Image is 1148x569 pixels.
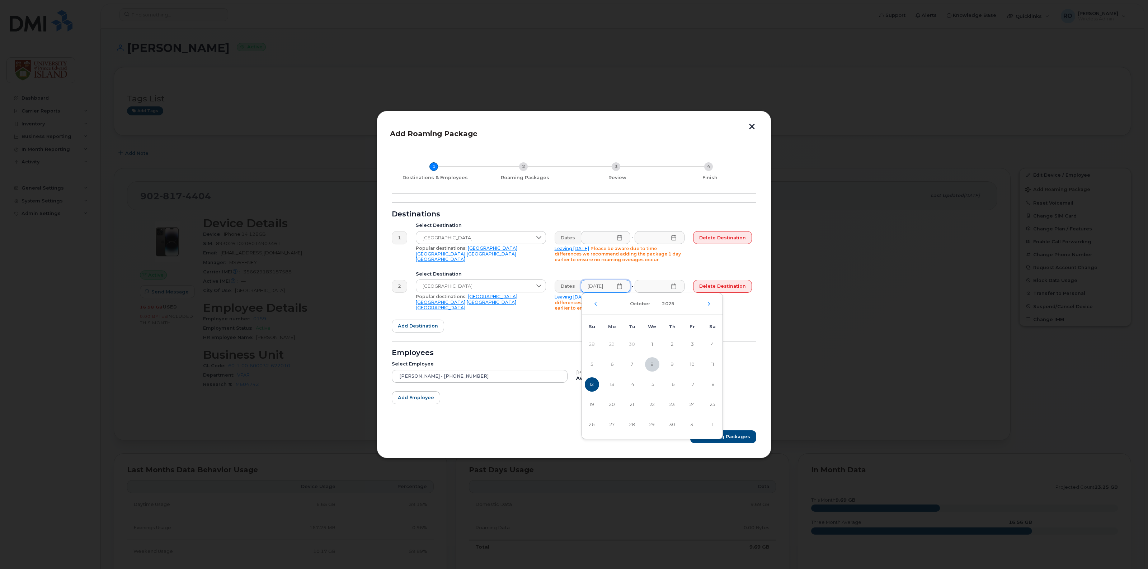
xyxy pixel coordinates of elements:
a: [GEOGRAPHIC_DATA] [416,305,465,310]
td: 24 [682,395,702,415]
span: 6 [605,357,619,372]
input: Please fill out this field [635,231,684,244]
span: 25 [705,397,720,412]
span: Popular destinations: [416,245,466,251]
button: Choose Month [626,297,655,310]
span: 14 [625,377,639,392]
span: 12 [585,377,599,392]
td: 13 [602,374,622,395]
span: 15 [645,377,659,392]
a: [GEOGRAPHIC_DATA] [416,300,465,305]
a: Leaving [DATE] [555,294,589,300]
div: [PERSON_NAME], iPhone, Bell [576,370,752,376]
span: 7 [625,357,639,372]
span: 24 [685,397,700,412]
td: 9 [662,354,682,374]
div: - [630,231,635,244]
span: 31 [685,417,700,432]
td: 6 [602,354,622,374]
span: Delete destination [699,234,746,241]
button: Add destination [392,320,444,333]
span: Th [669,324,676,329]
span: United Arab Emirates [416,280,532,293]
td: 1 [642,334,662,354]
span: 3 [685,337,700,352]
td: 1 [702,415,723,435]
span: 17 [685,377,700,392]
input: Please fill out this field [635,280,684,293]
span: 2 [665,337,679,352]
button: Next Month [707,302,711,306]
span: 8 [645,357,659,372]
td: 29 [602,334,622,354]
span: 23 [665,397,679,412]
span: Su [589,324,595,329]
span: 30 [665,417,679,432]
div: Select Employee [392,361,568,367]
span: Mo [608,324,616,329]
input: Please fill out this field [581,280,631,293]
td: 19 [582,395,602,415]
input: Search device [392,370,568,383]
div: 4 [704,162,713,171]
span: Please be aware due to time differences we recommend adding the package 1 day earlier to ensure n... [555,294,681,311]
span: Pakistan [416,231,532,244]
a: [GEOGRAPHIC_DATA] [467,251,516,257]
span: 27 [605,417,619,432]
span: 28 [625,417,639,432]
div: 3 [612,162,620,171]
a: [GEOGRAPHIC_DATA] [468,294,517,299]
td: 31 [682,415,702,435]
span: 16 [665,377,679,392]
td: 22 [642,395,662,415]
td: 5 [582,354,602,374]
span: Sa [709,324,716,329]
td: 4 [702,334,723,354]
span: 19 [585,397,599,412]
td: 28 [622,415,642,435]
a: [GEOGRAPHIC_DATA] [468,245,517,251]
td: 8 [642,354,662,374]
span: Roaming Packages [702,433,750,440]
div: Select Destination [416,271,546,277]
a: [GEOGRAPHIC_DATA] [467,300,516,305]
span: 10 [685,357,700,372]
span: Tu [629,324,635,329]
span: Delete destination [699,283,746,290]
td: 29 [642,415,662,435]
input: Please fill out this field [581,231,631,244]
a: [GEOGRAPHIC_DATA] [416,257,465,262]
td: 27 [602,415,622,435]
div: Finish [667,175,753,181]
button: Previous Month [593,302,598,306]
td: 30 [662,415,682,435]
div: 2 [519,162,528,171]
td: 3 [682,334,702,354]
a: [GEOGRAPHIC_DATA] [416,251,465,257]
span: 26 [585,417,599,432]
span: 21 [625,397,639,412]
span: 11 [705,357,720,372]
span: 5 [585,357,599,372]
div: Select Destination [416,223,546,228]
button: Choose Year [658,297,678,310]
button: Delete destination [693,231,752,244]
div: Destinations [392,211,756,217]
td: 30 [622,334,642,354]
td: 15 [642,374,662,395]
div: Review [574,175,661,181]
span: Add destination [398,322,438,329]
td: 10 [682,354,702,374]
button: Add employee [392,391,440,404]
button: Roaming Packages [690,430,756,443]
span: 9 [665,357,679,372]
div: - [630,280,635,293]
span: Add employee [398,394,434,401]
td: 11 [702,354,723,374]
span: 18 [705,377,720,392]
a: Leaving [DATE] [555,246,589,251]
td: 23 [662,395,682,415]
div: Roaming Packages [481,175,568,181]
td: 12 [582,374,602,395]
span: Please be aware due to time differences we recommend adding the package 1 day earlier to ensure n... [555,246,681,262]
